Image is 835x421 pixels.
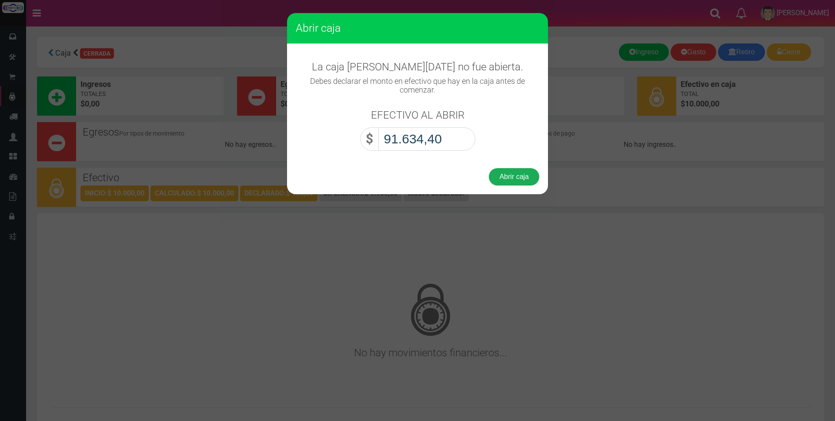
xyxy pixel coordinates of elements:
[371,109,464,121] h3: EFECTIVO AL ABRIR
[366,131,373,146] strong: $
[296,22,539,35] h3: Abrir caja
[296,61,539,73] h3: La caja [PERSON_NAME][DATE] no fue abierta.
[296,77,539,94] h4: Debes declarar el monto en efectivo que hay en la caja antes de comenzar.
[489,168,539,186] button: Abrir caja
